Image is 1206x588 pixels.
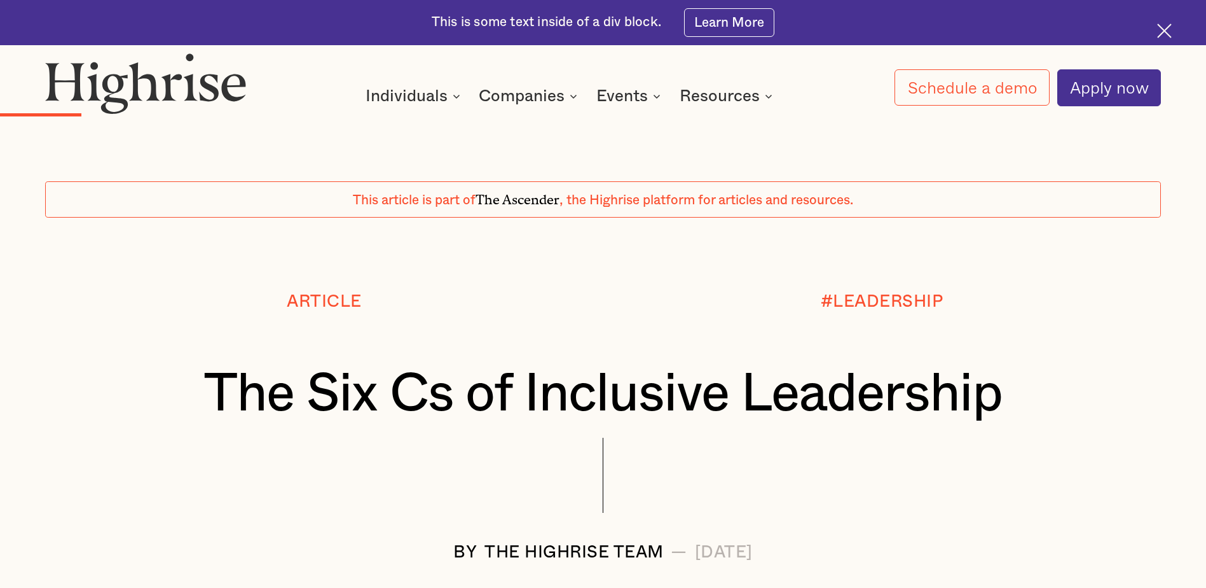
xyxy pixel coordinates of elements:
[821,293,943,311] div: #LEADERSHIP
[596,88,664,104] div: Events
[366,88,464,104] div: Individuals
[695,543,753,562] div: [DATE]
[479,88,565,104] div: Companies
[45,53,247,114] img: Highrise logo
[353,193,476,207] span: This article is part of
[680,88,760,104] div: Resources
[287,293,362,311] div: Article
[484,543,664,562] div: The Highrise Team
[1057,69,1161,106] a: Apply now
[596,88,648,104] div: Events
[894,69,1049,106] a: Schedule a demo
[1157,24,1172,38] img: Cross icon
[559,193,853,207] span: , the Highrise platform for articles and resources.
[479,88,581,104] div: Companies
[684,8,775,37] a: Learn More
[432,13,661,31] div: This is some text inside of a div block.
[366,88,448,104] div: Individuals
[92,365,1114,424] h1: The Six Cs of Inclusive Leadership
[476,189,559,205] span: The Ascender
[671,543,687,562] div: —
[680,88,776,104] div: Resources
[453,543,477,562] div: BY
